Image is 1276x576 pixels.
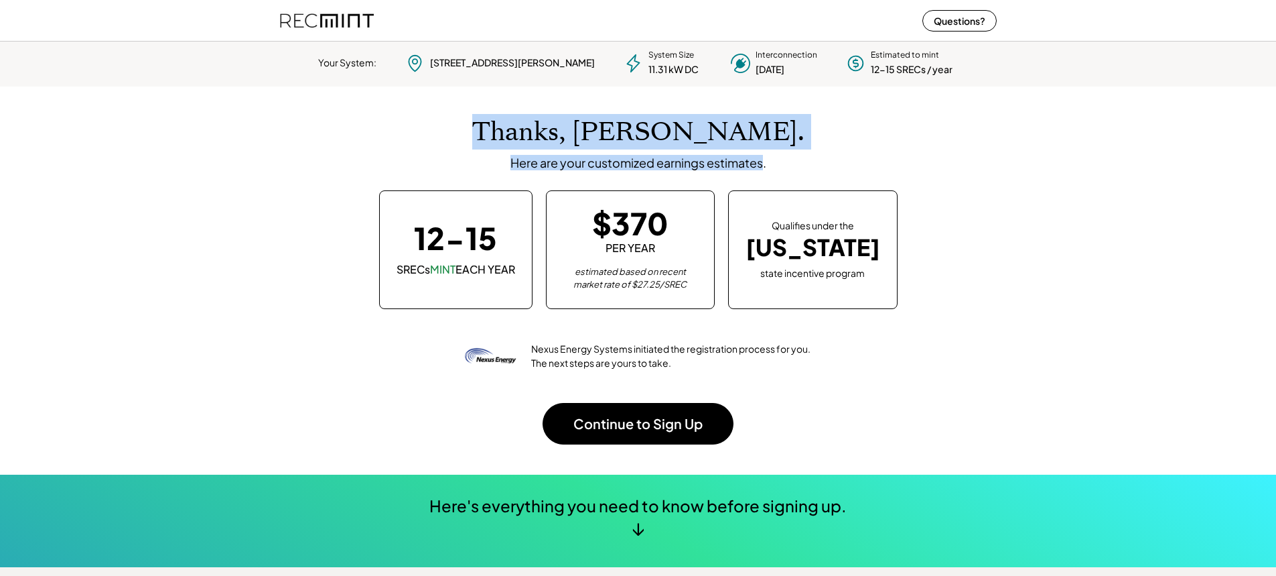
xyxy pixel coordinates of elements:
[563,266,697,292] div: estimated based on recent market rate of $27.25/SREC
[871,50,939,61] div: Estimated to mint
[430,262,455,276] font: MINT
[756,63,784,76] div: [DATE]
[871,63,952,76] div: 12-15 SRECs / year
[318,56,376,70] div: Your System:
[922,10,997,32] button: Questions?
[756,50,817,61] div: Interconnection
[510,155,766,170] div: Here are your customized earnings estimates.
[772,219,854,233] div: Qualifies under the
[397,262,515,277] div: SRECs EACH YEAR
[746,234,880,262] div: [US_STATE]
[592,208,668,238] div: $370
[531,342,812,370] div: Nexus Energy Systems initiated the registration process for you. The next steps are yours to take.
[606,241,655,255] div: PER YEAR
[472,117,804,148] h1: Thanks, [PERSON_NAME].
[429,495,847,518] div: Here's everything you need to know before signing up.
[648,63,699,76] div: 11.31 kW DC
[648,50,694,61] div: System Size
[280,3,374,38] img: recmint-logotype%403x%20%281%29.jpeg
[464,329,518,383] img: nexus-energy-systems.png
[414,223,497,253] div: 12-15
[430,56,595,70] div: [STREET_ADDRESS][PERSON_NAME]
[543,403,733,445] button: Continue to Sign Up
[760,265,865,280] div: state incentive program
[632,518,644,538] div: ↓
